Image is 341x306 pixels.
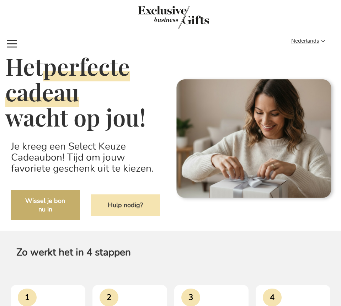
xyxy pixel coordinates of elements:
[5,54,165,130] h1: Het
[5,104,165,130] div: wacht op jou!
[11,190,80,220] a: Wissel je bon nu in
[5,135,165,179] h2: Je kreeg een Select Keuze Cadeaubon! Tijd om jouw favoriete geschenk uit te kiezen.
[176,77,336,202] img: Firefly_Gemini_Flash_make_it_a_white_cardboard_box_196060_round_letterbox
[11,241,330,264] h2: Zo werkt het in 4 stappen
[5,51,130,107] span: perfecte cadeau
[291,37,319,45] span: Nederlands
[91,194,160,216] a: Hulp nodig?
